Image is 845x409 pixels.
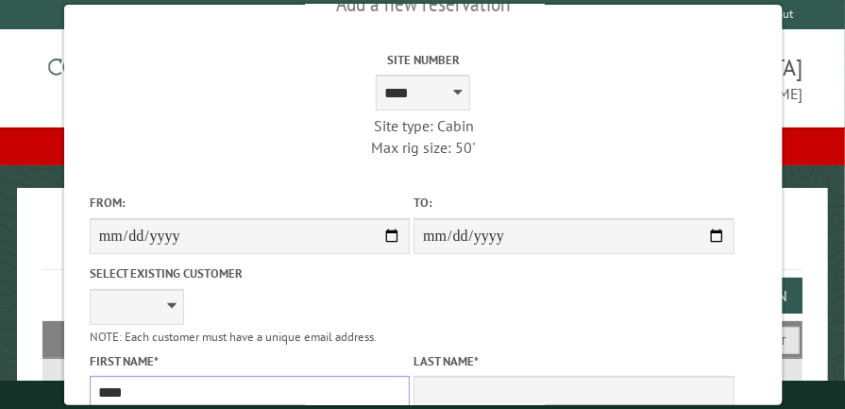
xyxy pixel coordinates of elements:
[89,329,376,345] small: NOTE: Each customer must have a unique email address.
[413,194,733,212] label: To:
[413,352,733,370] label: Last Name
[262,137,583,158] div: Max rig size: 50'
[89,194,409,212] label: From:
[262,51,583,69] label: Site Number
[42,321,803,357] h2: Filters
[89,264,409,282] label: Select existing customer
[89,352,409,370] label: First Name
[42,218,803,270] h1: Reservations
[262,115,583,136] div: Site type: Cabin
[42,37,279,111] img: Campground Commander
